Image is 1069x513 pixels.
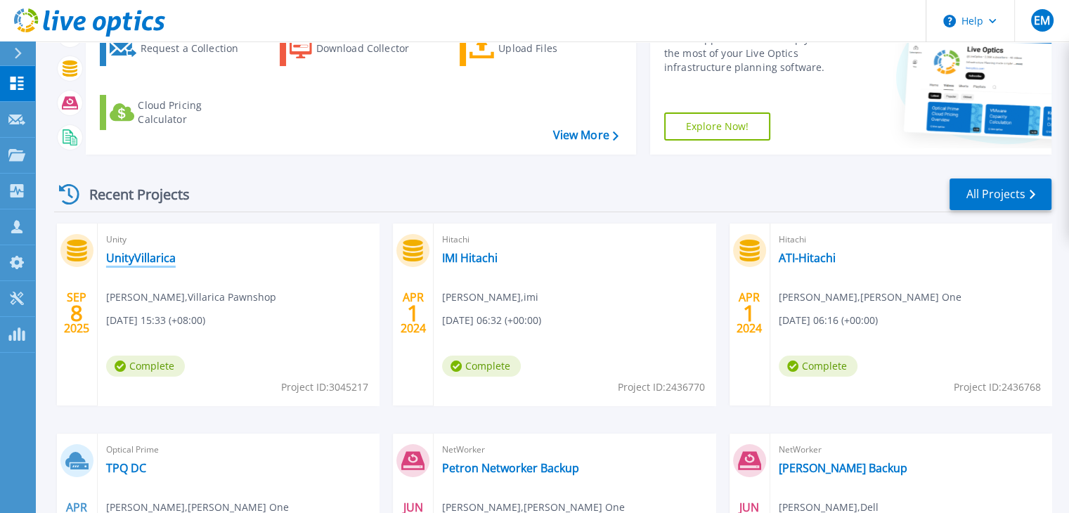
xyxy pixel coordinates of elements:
[618,379,705,395] span: Project ID: 2436770
[106,461,146,475] a: TPQ DC
[779,290,961,305] span: [PERSON_NAME] , [PERSON_NAME] One
[106,290,276,305] span: [PERSON_NAME] , Villarica Pawnshop
[280,31,436,66] a: Download Collector
[140,34,252,63] div: Request a Collection
[954,379,1041,395] span: Project ID: 2436768
[400,287,427,339] div: APR 2024
[138,98,250,126] div: Cloud Pricing Calculator
[442,356,521,377] span: Complete
[779,251,836,265] a: ATI-Hitachi
[106,442,370,457] span: Optical Prime
[70,307,83,319] span: 8
[106,251,176,265] a: UnityVillarica
[100,95,257,130] a: Cloud Pricing Calculator
[779,356,857,377] span: Complete
[736,287,763,339] div: APR 2024
[54,177,209,212] div: Recent Projects
[779,461,907,475] a: [PERSON_NAME] Backup
[442,442,706,457] span: NetWorker
[442,290,538,305] span: [PERSON_NAME] , imi
[460,31,616,66] a: Upload Files
[552,129,618,142] a: View More
[1034,15,1050,26] span: EM
[63,287,90,339] div: SEP 2025
[442,232,706,247] span: Hitachi
[664,112,771,141] a: Explore Now!
[779,442,1043,457] span: NetWorker
[664,18,866,74] div: Find tutorials, instructional guides and other support videos to help you make the most of your L...
[442,251,498,265] a: IMI Hitachi
[100,31,257,66] a: Request a Collection
[743,307,756,319] span: 1
[106,313,205,328] span: [DATE] 15:33 (+08:00)
[316,34,429,63] div: Download Collector
[442,461,579,475] a: Petron Networker Backup
[442,313,541,328] span: [DATE] 06:32 (+00:00)
[106,232,370,247] span: Unity
[106,356,185,377] span: Complete
[779,232,1043,247] span: Hitachi
[779,313,878,328] span: [DATE] 06:16 (+00:00)
[281,379,368,395] span: Project ID: 3045217
[950,178,1051,210] a: All Projects
[498,34,611,63] div: Upload Files
[407,307,420,319] span: 1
